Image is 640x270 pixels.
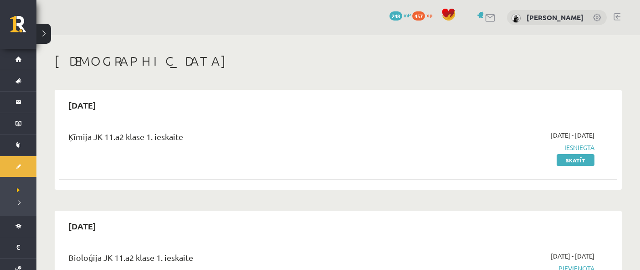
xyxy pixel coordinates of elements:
[412,11,425,21] span: 457
[412,11,437,19] a: 457 xp
[426,11,432,19] span: xp
[551,251,594,261] span: [DATE] - [DATE]
[557,154,594,166] a: Skatīt
[68,130,415,147] div: Ķīmija JK 11.a2 klase 1. ieskaite
[404,11,411,19] span: mP
[512,14,521,23] img: Katrīna Zjukova
[428,143,594,152] span: Iesniegta
[527,13,584,22] a: [PERSON_NAME]
[59,94,105,116] h2: [DATE]
[10,16,36,39] a: Rīgas 1. Tālmācības vidusskola
[68,251,415,268] div: Bioloģija JK 11.a2 klase 1. ieskaite
[389,11,402,21] span: 248
[389,11,411,19] a: 248 mP
[55,53,622,69] h1: [DEMOGRAPHIC_DATA]
[59,215,105,237] h2: [DATE]
[551,130,594,140] span: [DATE] - [DATE]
